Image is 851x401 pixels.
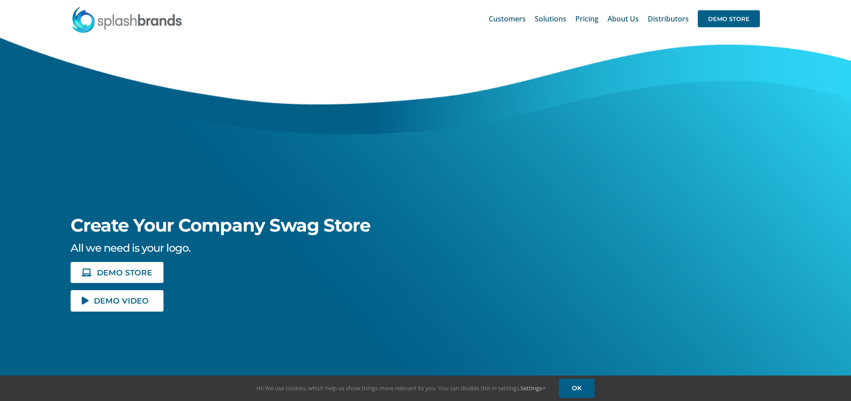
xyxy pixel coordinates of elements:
[489,4,526,33] a: Customers
[575,15,599,22] span: Pricing
[94,297,149,304] span: DEMO VIDEO
[648,15,689,22] span: Distributors
[489,4,760,33] nav: Main Menu
[648,4,689,33] a: Distributors
[520,384,545,392] a: Settings
[698,10,760,27] span: DEMO STORE
[71,262,163,283] a: DEMO STORE
[256,384,545,392] span: Hi! We use cookies, which help us show things more relevant to you. You can disable this in setti...
[575,4,599,33] a: Pricing
[608,15,639,22] span: About Us
[559,379,595,398] a: OK
[71,241,190,254] span: All we need is your logo.
[489,15,526,22] span: Customers
[535,15,566,22] span: Solutions
[698,4,760,33] a: DEMO STORE
[71,214,370,236] span: Create Your Company Swag Store
[97,269,152,276] span: DEMO STORE
[71,6,183,33] img: SplashBrands.com Logo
